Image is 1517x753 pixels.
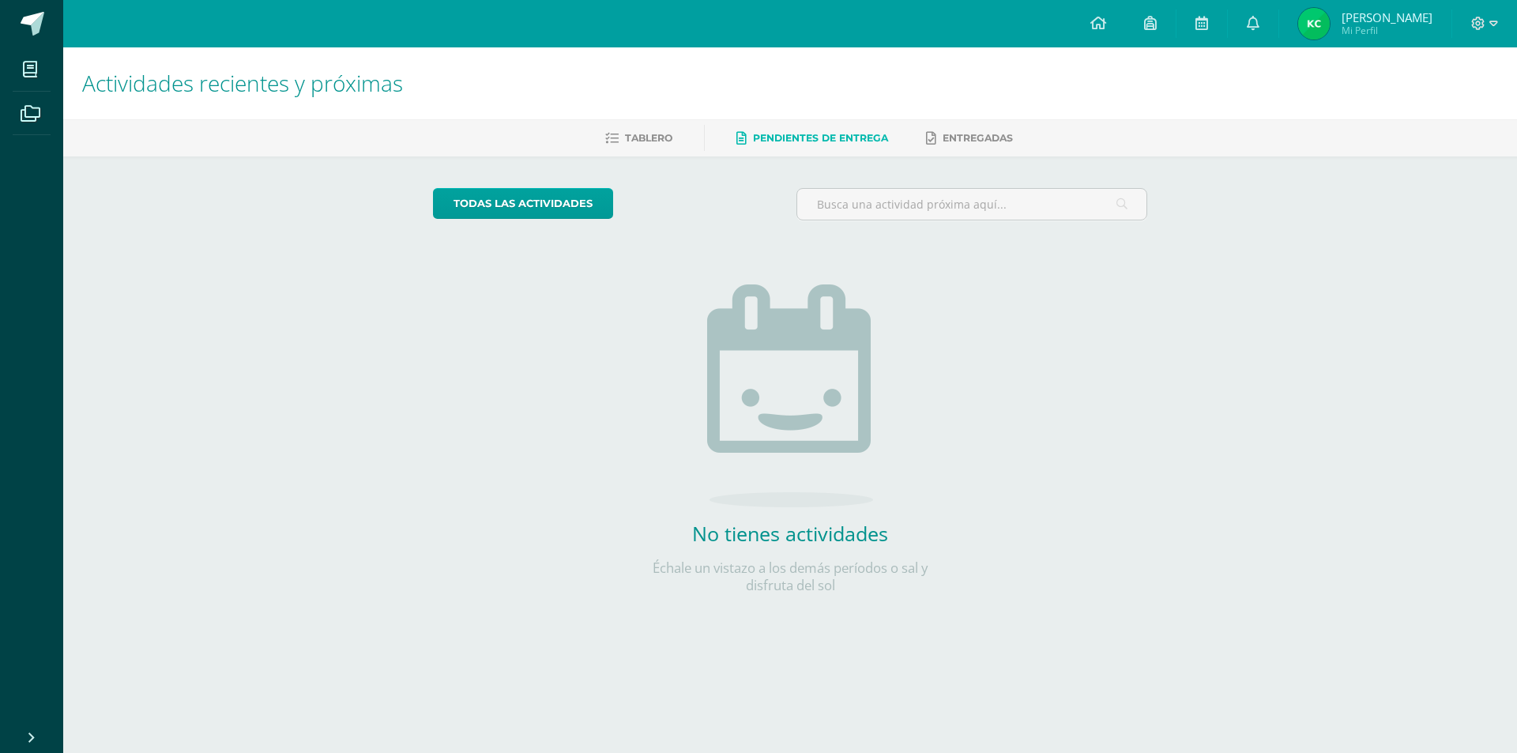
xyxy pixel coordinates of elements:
[926,126,1013,151] a: Entregadas
[82,68,403,98] span: Actividades recientes y próximas
[632,520,948,547] h2: No tienes actividades
[1342,24,1432,37] span: Mi Perfil
[433,188,613,219] a: todas las Actividades
[753,132,888,144] span: Pendientes de entrega
[736,126,888,151] a: Pendientes de entrega
[632,559,948,594] p: Échale un vistazo a los demás períodos o sal y disfruta del sol
[1298,8,1330,40] img: 18827d32ecbf6d96fb2bd37fe812f4f1.png
[1342,9,1432,25] span: [PERSON_NAME]
[943,132,1013,144] span: Entregadas
[625,132,672,144] span: Tablero
[797,189,1147,220] input: Busca una actividad próxima aquí...
[707,284,873,507] img: no_activities.png
[605,126,672,151] a: Tablero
